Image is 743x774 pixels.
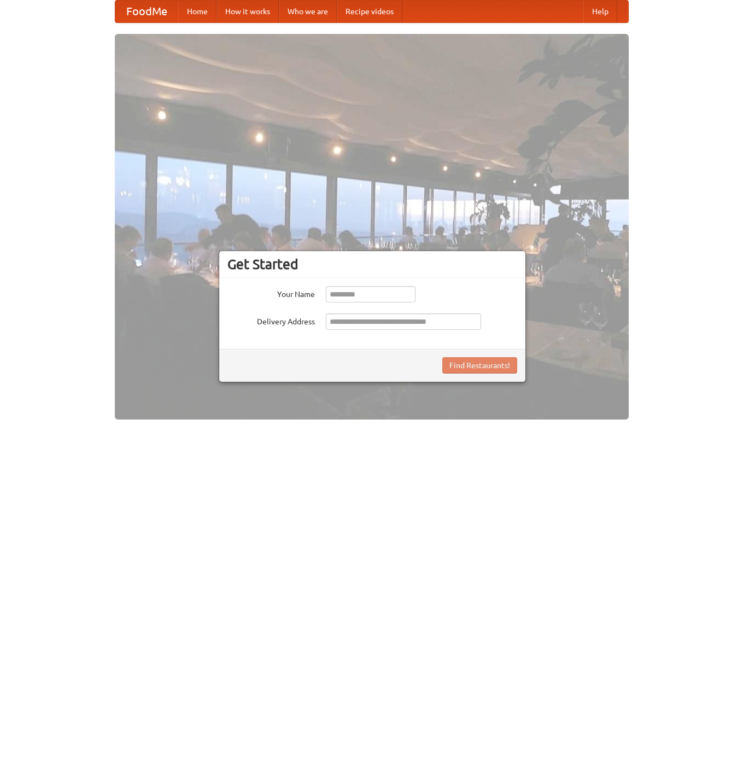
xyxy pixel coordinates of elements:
[279,1,337,22] a: Who we are
[115,1,178,22] a: FoodMe
[583,1,617,22] a: Help
[442,357,517,374] button: Find Restaurants!
[178,1,217,22] a: Home
[227,256,517,272] h3: Get Started
[337,1,402,22] a: Recipe videos
[217,1,279,22] a: How it works
[227,286,315,300] label: Your Name
[227,313,315,327] label: Delivery Address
